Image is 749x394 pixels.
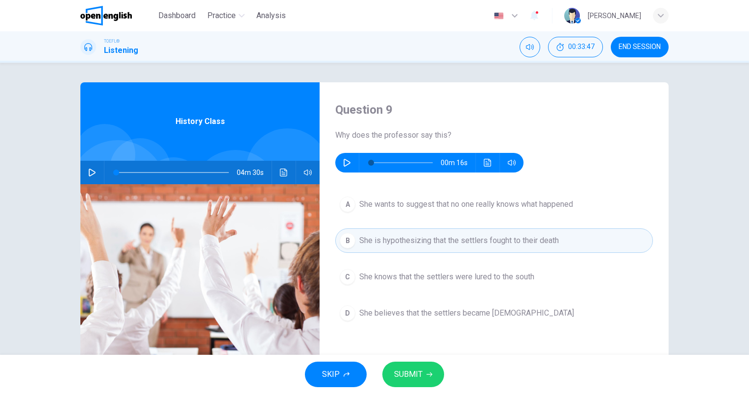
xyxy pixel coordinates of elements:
[305,362,367,387] button: SKIP
[335,129,653,141] span: Why does the professor say this?
[564,8,580,24] img: Profile picture
[256,10,286,22] span: Analysis
[335,192,653,217] button: AShe wants to suggest that no one really knows what happened
[335,102,653,118] h4: Question 9
[359,271,534,283] span: She knows that the settlers were lured to the south
[104,45,138,56] h1: Listening
[80,6,154,25] a: OpenEnglish logo
[335,265,653,289] button: CShe knows that the settlers were lured to the south
[611,37,669,57] button: END SESSION
[335,228,653,253] button: BShe is hypothesizing that the settlers fought to their death
[520,37,540,57] div: Mute
[340,197,355,212] div: A
[158,10,196,22] span: Dashboard
[203,7,249,25] button: Practice
[207,10,236,22] span: Practice
[548,37,603,57] div: Hide
[359,235,559,246] span: She is hypothesizing that the settlers fought to their death
[619,43,661,51] span: END SESSION
[175,116,225,127] span: History Class
[548,37,603,57] button: 00:33:47
[340,269,355,285] div: C
[394,368,423,381] span: SUBMIT
[104,38,120,45] span: TOEFL®
[359,198,573,210] span: She wants to suggest that no one really knows what happened
[568,43,595,51] span: 00:33:47
[322,368,340,381] span: SKIP
[340,305,355,321] div: D
[154,7,200,25] button: Dashboard
[441,153,475,172] span: 00m 16s
[340,233,355,248] div: B
[382,362,444,387] button: SUBMIT
[335,301,653,325] button: DShe believes that the settlers became [DEMOGRAPHIC_DATA]
[80,6,132,25] img: OpenEnglish logo
[359,307,574,319] span: She believes that the settlers became [DEMOGRAPHIC_DATA]
[480,153,496,172] button: Click to see the audio transcription
[588,10,641,22] div: [PERSON_NAME]
[237,161,272,184] span: 04m 30s
[276,161,292,184] button: Click to see the audio transcription
[493,12,505,20] img: en
[252,7,290,25] button: Analysis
